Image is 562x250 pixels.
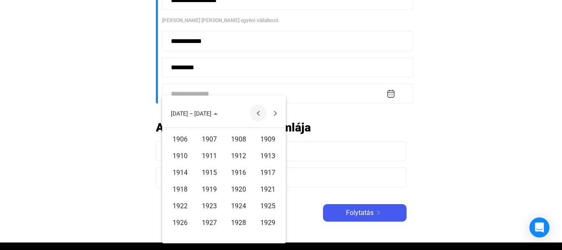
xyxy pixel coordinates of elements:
div: 1914 [167,165,193,180]
div: 1908 [225,132,252,147]
button: 1912 [224,148,253,164]
button: 1914 [165,164,195,181]
button: Previous 24 years [250,105,267,121]
div: 1927 [196,215,222,230]
div: 1918 [167,182,193,197]
div: 1912 [225,149,252,164]
button: 1915 [195,164,224,181]
button: 1917 [253,164,282,181]
div: 1921 [254,182,281,197]
button: 1906 [165,131,195,148]
button: 1919 [195,181,224,198]
button: 1920 [224,181,253,198]
div: 1919 [196,182,222,197]
button: 1921 [253,181,282,198]
div: 1909 [254,132,281,147]
button: 1927 [195,215,224,231]
div: 1911 [196,149,222,164]
button: 1924 [224,198,253,215]
button: 1926 [165,215,195,231]
span: [DATE] – [DATE] [171,110,211,117]
div: 1915 [196,165,222,180]
button: 1916 [224,164,253,181]
button: 1913 [253,148,282,164]
div: 1916 [225,165,252,180]
div: 1910 [167,149,193,164]
div: 1923 [196,199,222,214]
div: 1928 [225,215,252,230]
div: 1920 [225,182,252,197]
button: 1908 [224,131,253,148]
button: 1928 [224,215,253,231]
button: Next 24 years [267,105,283,121]
button: 1929 [253,215,282,231]
div: 1906 [167,132,193,147]
div: 1922 [167,199,193,214]
button: 1910 [165,148,195,164]
button: 1911 [195,148,224,164]
button: 1923 [195,198,224,215]
button: 1918 [165,181,195,198]
div: 1925 [254,199,281,214]
div: 1929 [254,215,281,230]
div: 1907 [196,132,222,147]
div: Open Intercom Messenger [529,217,549,237]
div: 1917 [254,165,281,180]
button: 1907 [195,131,224,148]
button: 1925 [253,198,282,215]
div: 1913 [254,149,281,164]
button: 1922 [165,198,195,215]
div: 1924 [225,199,252,214]
button: 1909 [253,131,282,148]
div: 1926 [167,215,193,230]
button: Choose date [164,105,224,121]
